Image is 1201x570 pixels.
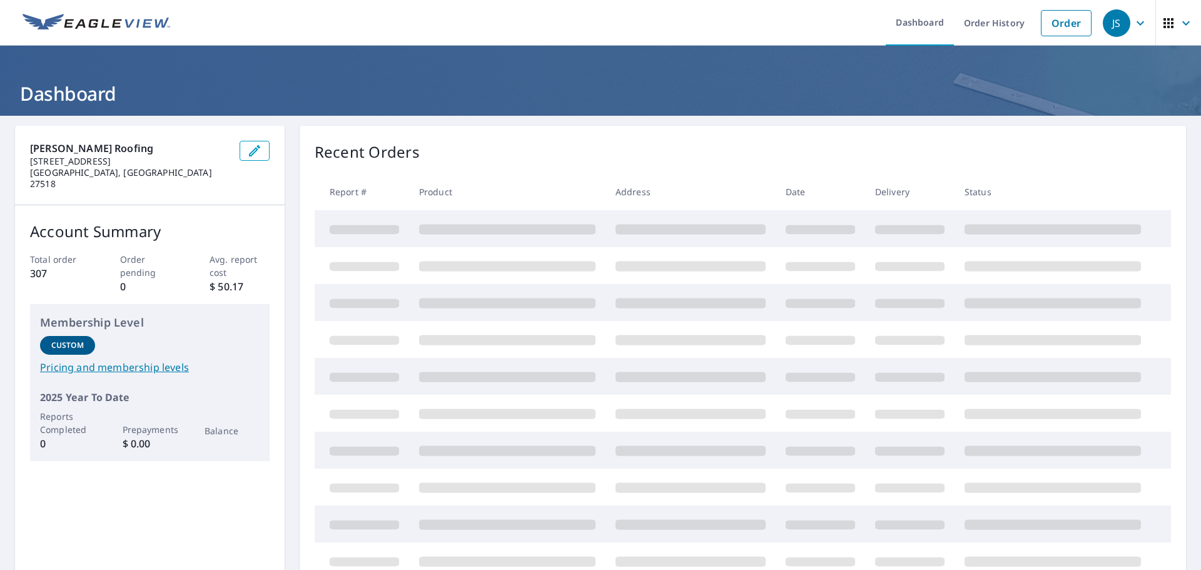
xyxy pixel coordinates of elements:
p: Custom [51,340,84,351]
div: JS [1103,9,1130,37]
p: $ 50.17 [210,279,270,294]
p: Account Summary [30,220,270,243]
p: 307 [30,266,90,281]
th: Delivery [865,173,955,210]
p: Membership Level [40,314,260,331]
p: $ 0.00 [123,436,178,451]
th: Address [606,173,776,210]
p: Order pending [120,253,180,279]
p: Prepayments [123,423,178,436]
th: Date [776,173,865,210]
p: [PERSON_NAME] Roofing [30,141,230,156]
p: [GEOGRAPHIC_DATA], [GEOGRAPHIC_DATA] 27518 [30,167,230,190]
p: 0 [40,436,95,451]
th: Status [955,173,1151,210]
p: Balance [205,424,260,437]
th: Product [409,173,606,210]
a: Pricing and membership levels [40,360,260,375]
p: Recent Orders [315,141,420,163]
img: EV Logo [23,14,170,33]
p: Total order [30,253,90,266]
p: 2025 Year To Date [40,390,260,405]
p: Avg. report cost [210,253,270,279]
a: Order [1041,10,1092,36]
p: 0 [120,279,180,294]
p: [STREET_ADDRESS] [30,156,230,167]
h1: Dashboard [15,81,1186,106]
th: Report # [315,173,409,210]
p: Reports Completed [40,410,95,436]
